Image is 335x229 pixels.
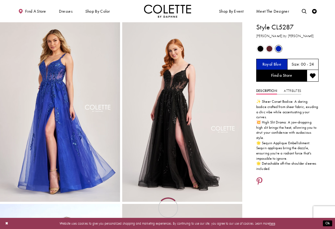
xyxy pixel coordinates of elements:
[25,9,46,14] span: Find a store
[311,5,318,18] a: Check Wishlist
[270,221,275,226] a: here
[17,5,47,18] a: Find a store
[59,9,73,14] span: Dresses
[301,5,308,18] a: Toggle search
[144,5,191,18] a: Visit Home Page
[144,5,191,18] img: Colette by Daphne
[218,5,244,18] span: Shop By Event
[256,161,319,171] p: 🌟 Detachable off-the-shoulder sleeves included.
[219,9,243,14] span: Shop By Event
[323,221,332,227] button: Submit Dialog
[301,62,314,67] h5: 00 - 24
[256,33,319,39] h3: [PERSON_NAME] by [PERSON_NAME]
[256,88,277,94] a: Description
[85,9,110,14] span: Shop by color
[58,5,74,18] span: Dresses
[265,45,274,53] div: Wine
[256,22,319,32] h1: Style CL5287
[262,62,281,67] h5: Chosen color
[292,62,300,67] span: Size:
[275,45,283,53] div: Royal Blue
[84,5,111,18] span: Shop by color
[122,22,242,202] a: Full size Style CL5287 Colette by Daphne #1 default Black frontface vertical picture
[256,99,319,161] p: ✨ Sheer Corset Bodice: A daring bodice crafted from sheer fabric, exuding a chic vibe while accen...
[256,44,319,53] div: Product color controls state depends on size chosen
[284,88,301,94] a: Attributes
[255,5,290,18] a: Meet the designer
[34,220,301,227] p: Website uses cookies to give you personalized shopping and marketing experiences. By continuing t...
[256,45,265,53] div: Black
[3,219,11,228] button: Close Dialog
[256,9,289,14] span: Meet the designer
[307,70,319,82] button: Add to wishlist
[256,70,307,82] a: Find a Store
[256,177,263,186] a: Share using Pinterest - Opens in new tab
[122,22,242,202] img: Style CL5287 Colette by Daphne #1 default Black frontface vertical picture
